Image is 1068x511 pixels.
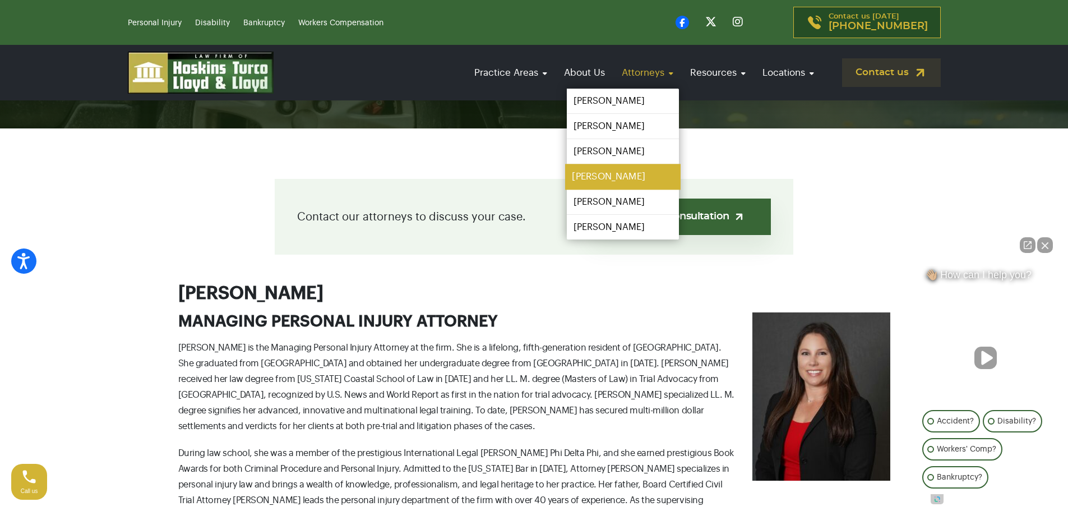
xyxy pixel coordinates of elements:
p: Disability? [997,415,1036,428]
a: Locations [757,57,820,89]
h2: [PERSON_NAME] [178,283,890,304]
a: Open direct chat [1020,237,1035,253]
span: [PHONE_NUMBER] [829,21,928,32]
a: Open intaker chat [931,494,944,504]
a: About Us [558,57,611,89]
button: Close Intaker Chat Widget [1037,237,1053,253]
a: [PERSON_NAME] [567,114,679,139]
button: Unmute video [974,347,997,369]
a: Contact us [DATE][PHONE_NUMBER] [793,7,941,38]
a: [PERSON_NAME] [567,190,679,214]
a: [PERSON_NAME] [567,139,679,164]
a: Attorneys [616,57,679,89]
div: Contact our attorneys to discuss your case. [275,179,793,255]
p: Accident? [937,415,974,428]
a: Disability [195,19,230,27]
a: Resources [685,57,751,89]
span: Call us [21,488,38,494]
a: Bankruptcy [243,19,285,27]
a: Personal Injury [128,19,182,27]
a: Contact us [842,58,941,87]
a: [PERSON_NAME] [567,215,679,240]
a: Practice Areas [469,57,553,89]
p: [PERSON_NAME] is the Managing Personal Injury Attorney at the firm. She is a lifelong, fifth-gene... [178,340,890,434]
img: arrow-up-right-light.svg [733,211,745,223]
p: Bankruptcy? [937,471,982,484]
img: logo [128,52,274,94]
a: Workers Compensation [298,19,383,27]
p: Workers' Comp? [937,443,996,456]
a: Get a free consultation [591,199,771,235]
h3: MANAGING PERSONAL INJURY ATTORNEY [178,312,890,332]
a: [PERSON_NAME] [567,89,679,113]
a: [PERSON_NAME] [565,164,681,190]
div: 👋🏼 How can I help you? [919,269,1051,287]
p: Contact us [DATE] [829,13,928,32]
